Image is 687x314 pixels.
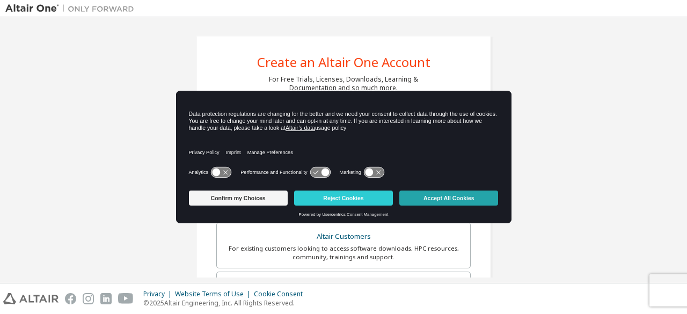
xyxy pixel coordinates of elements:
div: Altair Customers [223,229,464,244]
div: Cookie Consent [254,290,309,298]
div: Create an Altair One Account [257,56,430,69]
img: altair_logo.svg [3,293,59,304]
img: Altair One [5,3,140,14]
img: instagram.svg [83,293,94,304]
div: For Free Trials, Licenses, Downloads, Learning & Documentation and so much more. [269,75,418,92]
img: linkedin.svg [100,293,112,304]
div: Privacy [143,290,175,298]
p: © 2025 Altair Engineering, Inc. All Rights Reserved. [143,298,309,308]
img: youtube.svg [118,293,134,304]
div: For existing customers looking to access software downloads, HPC resources, community, trainings ... [223,244,464,261]
div: Website Terms of Use [175,290,254,298]
img: facebook.svg [65,293,76,304]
